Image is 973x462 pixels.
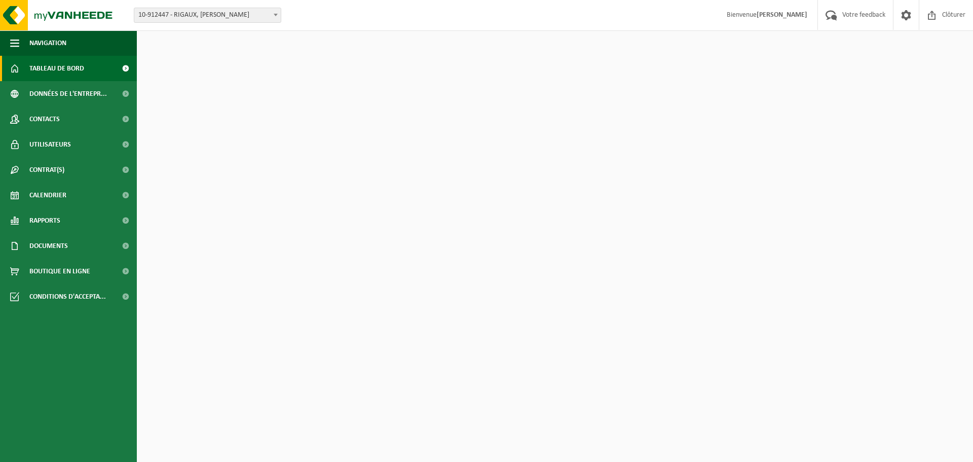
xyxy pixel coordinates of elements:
[29,284,106,309] span: Conditions d'accepta...
[757,11,807,19] strong: [PERSON_NAME]
[29,259,90,284] span: Boutique en ligne
[134,8,281,23] span: 10-912447 - RIGAUX, JEAN-PAUL - BIERGHES
[29,208,60,233] span: Rapports
[29,233,68,259] span: Documents
[29,157,64,183] span: Contrat(s)
[29,183,66,208] span: Calendrier
[134,8,281,22] span: 10-912447 - RIGAUX, JEAN-PAUL - BIERGHES
[29,30,66,56] span: Navigation
[29,81,107,106] span: Données de l'entrepr...
[29,106,60,132] span: Contacts
[29,56,84,81] span: Tableau de bord
[29,132,71,157] span: Utilisateurs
